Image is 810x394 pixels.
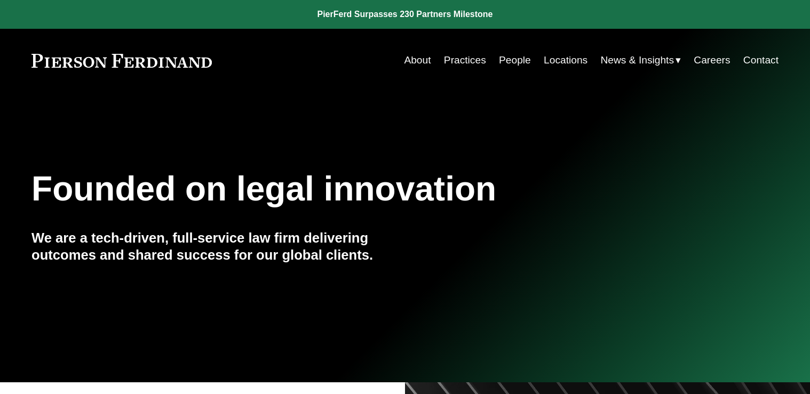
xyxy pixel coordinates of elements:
[31,170,654,208] h1: Founded on legal innovation
[499,50,531,70] a: People
[31,229,405,264] h4: We are a tech-driven, full-service law firm delivering outcomes and shared success for our global...
[444,50,486,70] a: Practices
[694,50,730,70] a: Careers
[600,50,681,70] a: folder dropdown
[544,50,587,70] a: Locations
[600,51,674,70] span: News & Insights
[743,50,779,70] a: Contact
[404,50,431,70] a: About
